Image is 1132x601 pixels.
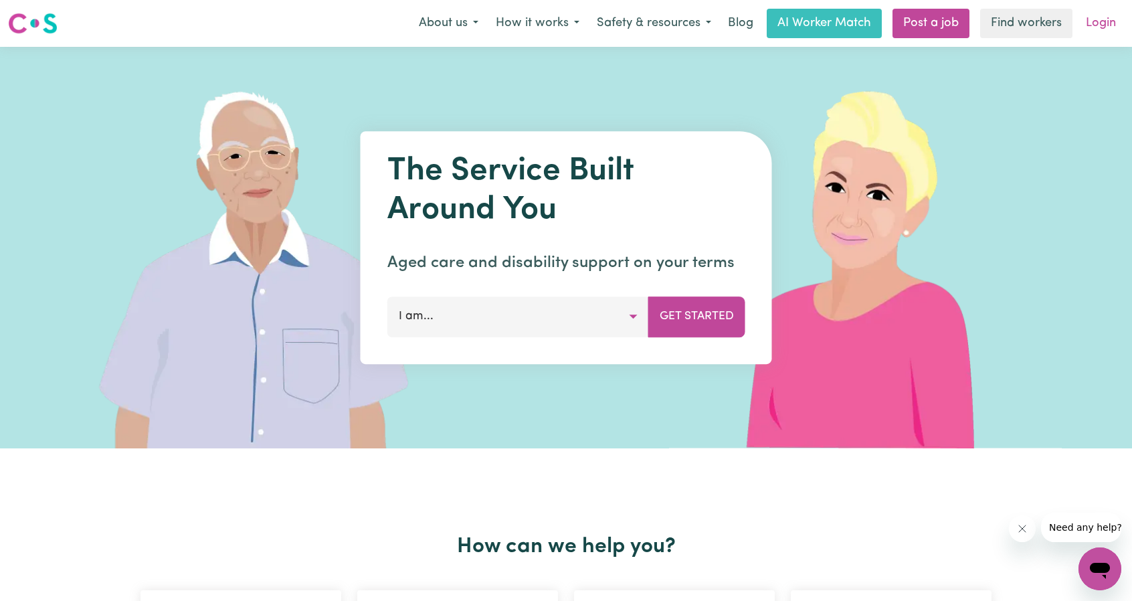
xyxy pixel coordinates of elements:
button: About us [410,9,487,37]
button: How it works [487,9,588,37]
button: Get Started [648,296,745,337]
a: Blog [720,9,761,38]
h2: How can we help you? [132,534,1000,560]
p: Aged care and disability support on your terms [387,251,745,275]
a: Login [1078,9,1124,38]
span: Need any help? [8,9,81,20]
iframe: Message from company [1041,513,1121,542]
iframe: Close message [1009,515,1036,542]
img: Careseekers logo [8,11,58,35]
a: Careseekers logo [8,8,58,39]
a: Post a job [892,9,969,38]
a: Find workers [980,9,1072,38]
button: I am... [387,296,649,337]
h1: The Service Built Around You [387,153,745,230]
iframe: Button to launch messaging window [1078,547,1121,590]
button: Safety & resources [588,9,720,37]
a: AI Worker Match [767,9,882,38]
